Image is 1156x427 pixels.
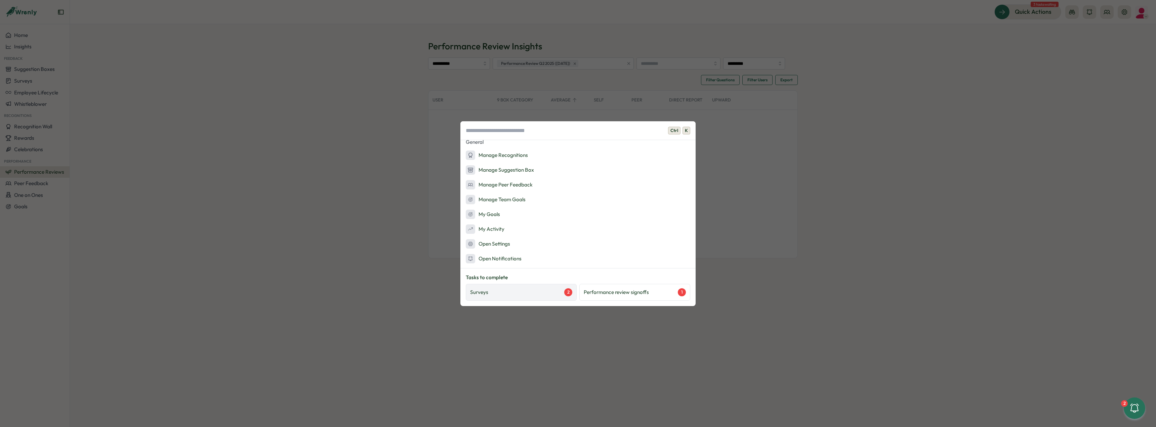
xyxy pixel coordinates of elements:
button: Manage Suggestion Box [460,163,696,177]
button: My Goals [460,208,696,221]
div: My Activity [466,224,504,234]
div: Manage Suggestion Box [466,165,534,175]
button: 2 [1124,397,1145,419]
p: General [460,137,696,147]
div: 2 [1121,400,1128,407]
div: Manage Recognitions [466,151,528,160]
button: Manage Peer Feedback [460,178,696,191]
button: Open Notifications [460,252,696,265]
div: Manage Peer Feedback [466,180,533,189]
span: K [683,127,690,135]
p: Performance review signoffs [584,289,649,296]
button: Open Settings [460,237,696,251]
div: Open Notifications [466,254,522,263]
div: 2 [564,288,572,296]
button: Manage Recognitions [460,148,696,162]
div: My Goals [466,210,500,219]
button: Manage Team Goals [460,193,696,206]
div: Manage Team Goals [466,195,526,204]
div: Open Settings [466,239,510,249]
button: My Activity [460,222,696,236]
span: Ctrl [668,127,680,135]
p: Tasks to complete [466,274,690,281]
p: Surveys [470,289,488,296]
div: 1 [678,288,686,296]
